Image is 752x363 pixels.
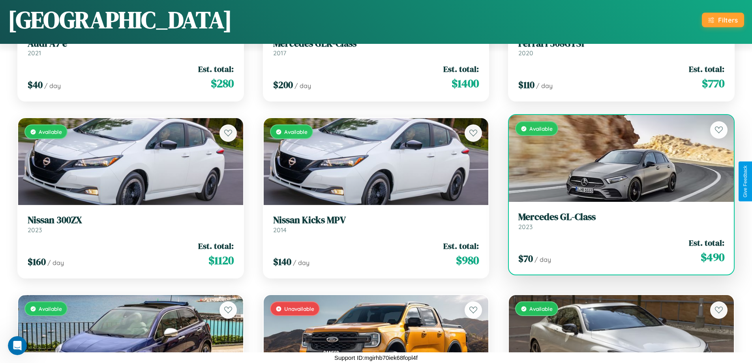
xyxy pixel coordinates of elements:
[452,75,479,91] span: $ 1400
[8,4,232,36] h1: [GEOGRAPHIC_DATA]
[701,249,724,265] span: $ 490
[273,38,479,57] a: Mercedes GLK-Class2017
[284,305,314,312] span: Unavailable
[518,78,534,91] span: $ 110
[702,13,744,27] button: Filters
[518,211,724,223] h3: Mercedes GL-Class
[743,166,748,197] div: Give Feedback
[28,78,43,91] span: $ 40
[518,252,533,265] span: $ 70
[518,49,533,57] span: 2020
[211,75,234,91] span: $ 280
[39,128,62,135] span: Available
[334,352,418,363] p: Support ID: mgirhb70iek68fopl4f
[294,82,311,90] span: / day
[273,78,293,91] span: $ 200
[198,63,234,75] span: Est. total:
[293,259,309,267] span: / day
[28,214,234,234] a: Nissan 300ZX2023
[44,82,61,90] span: / day
[689,63,724,75] span: Est. total:
[208,252,234,268] span: $ 1120
[284,128,308,135] span: Available
[273,226,287,234] span: 2014
[443,63,479,75] span: Est. total:
[443,240,479,252] span: Est. total:
[8,336,27,355] iframe: Intercom live chat
[518,223,533,231] span: 2023
[529,305,553,312] span: Available
[198,240,234,252] span: Est. total:
[28,38,234,57] a: Audi A7 e2021
[518,38,724,57] a: Ferrari 308GTSi2020
[47,259,64,267] span: / day
[28,226,42,234] span: 2023
[28,49,41,57] span: 2021
[536,82,553,90] span: / day
[518,211,724,231] a: Mercedes GL-Class2023
[273,214,479,234] a: Nissan Kicks MPV2014
[456,252,479,268] span: $ 980
[28,255,46,268] span: $ 160
[273,214,479,226] h3: Nissan Kicks MPV
[534,256,551,263] span: / day
[28,214,234,226] h3: Nissan 300ZX
[702,75,724,91] span: $ 770
[39,305,62,312] span: Available
[273,255,291,268] span: $ 140
[689,237,724,248] span: Est. total:
[529,125,553,132] span: Available
[718,16,738,24] div: Filters
[273,49,286,57] span: 2017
